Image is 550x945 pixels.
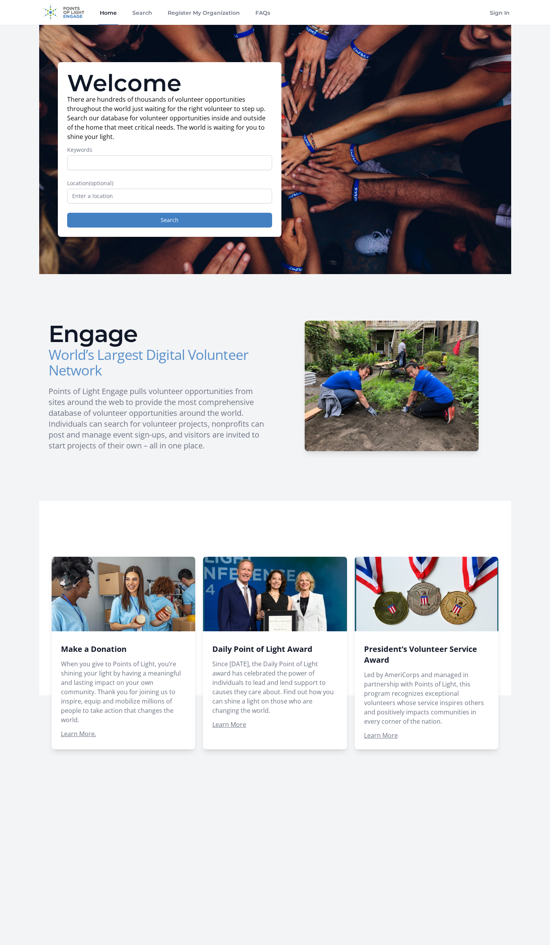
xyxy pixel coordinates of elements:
span: (optional) [89,179,113,187]
h2: Engage [49,322,269,346]
button: Search [67,213,272,228]
img: HCSC-H_1.JPG [305,321,479,451]
h3: World’s Largest Digital Volunteer Network [49,347,269,378]
p: Points of Light Engage pulls volunteer opportunities from sites around the web to provide the mos... [49,386,269,451]
label: Keywords [67,146,272,154]
a: Daily Point of Light Award [212,644,312,654]
h1: Welcome [67,71,272,95]
a: Make a Donation [61,644,127,654]
a: President’s Volunteer Service Award [364,644,477,665]
p: There are hundreds of thousands of volunteer opportunities throughout the world just waiting for ... [67,95,272,141]
input: Enter a location [67,189,272,203]
label: Location [67,179,272,187]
